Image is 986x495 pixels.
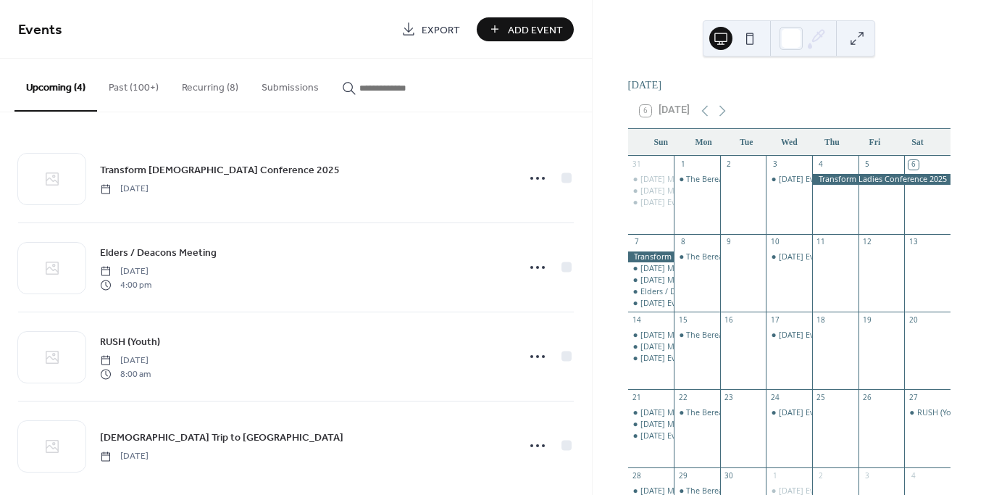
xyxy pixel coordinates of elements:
div: Tue [725,129,768,157]
div: 27 [908,394,919,404]
div: [DATE] Morning [DEMOGRAPHIC_DATA] Study [640,407,810,418]
div: 10 [770,238,780,248]
div: [DATE] Evening Worship [779,330,868,341]
div: Mon [682,129,725,157]
button: Past (100+) [97,59,170,110]
div: 7 [632,238,642,248]
div: [DATE] [628,78,951,93]
span: [DATE] [100,450,149,463]
button: Add Event [477,17,574,41]
div: RUSH (Youth) [917,407,966,418]
div: Elders / Deacons Meeting [640,286,735,297]
div: 13 [908,238,919,248]
div: [DATE] Morning Worship [640,186,732,196]
div: 4 [908,471,919,481]
span: Elders / Deacons Meeting [100,246,217,261]
div: 16 [724,315,734,325]
div: 28 [632,471,642,481]
div: [DATE] Evening Worship [779,407,868,418]
div: [DATE] Evening Worship [640,353,730,364]
div: Sunday Evening Worship [628,197,674,208]
span: 4:00 pm [100,278,151,291]
span: Add Event [508,22,563,38]
div: 2 [724,160,734,170]
div: The Bereans [DEMOGRAPHIC_DATA] Study [686,407,843,418]
button: Submissions [250,59,330,110]
div: 25 [816,394,827,404]
div: The Bereans Bible Study [674,330,720,341]
button: Upcoming (4) [14,59,97,112]
div: 20 [908,315,919,325]
div: Wednesday Evening Worship [766,330,812,341]
div: 8 [678,238,688,248]
div: 30 [724,471,734,481]
div: Sunday Morning Worship [628,419,674,430]
span: Export [422,22,460,38]
span: [DATE] [100,354,151,367]
a: Transform [DEMOGRAPHIC_DATA] Conference 2025 [100,162,340,178]
span: [DATE] [100,265,151,278]
div: [DATE] Evening Worship [640,298,730,309]
div: Sunday Evening Worship [628,430,674,441]
div: The Bereans Bible Study [674,407,720,418]
div: Wednesday Evening Worship [766,251,812,262]
div: 15 [678,315,688,325]
div: RUSH (Youth) [904,407,951,418]
div: Sunday Morning Bible Study [628,407,674,418]
a: Export [390,17,471,41]
div: The Bereans Bible Study [674,174,720,185]
span: 8:00 am [100,367,151,380]
div: 11 [816,238,827,248]
span: Transform [DEMOGRAPHIC_DATA] Conference 2025 [100,163,340,178]
div: 31 [632,160,642,170]
div: [DATE] Evening Worship [640,430,730,441]
div: 2 [816,471,827,481]
div: 1 [770,471,780,481]
div: Sunday Morning Bible Study [628,330,674,341]
div: 19 [862,315,872,325]
div: 5 [862,160,872,170]
div: [DATE] Morning Worship [640,341,732,352]
div: 9 [724,238,734,248]
div: 17 [770,315,780,325]
div: Sunday Morning Worship [628,186,674,196]
div: 1 [678,160,688,170]
div: Elders / Deacons Meeting [628,286,674,297]
div: 3 [770,160,780,170]
div: [DATE] Morning [DEMOGRAPHIC_DATA] Study [640,330,810,341]
div: 4 [816,160,827,170]
div: [DATE] Evening Worship [640,197,730,208]
div: Wed [768,129,811,157]
div: Sunday Morning Bible Study [628,263,674,274]
a: [DEMOGRAPHIC_DATA] Trip to [GEOGRAPHIC_DATA] [100,429,343,446]
div: Sunday Morning Worship [628,275,674,286]
div: 21 [632,394,642,404]
div: [DATE] Morning [DEMOGRAPHIC_DATA] Study [640,174,810,185]
div: 18 [816,315,827,325]
span: RUSH (Youth) [100,335,160,350]
div: The Bereans [DEMOGRAPHIC_DATA] Study [686,251,843,262]
span: [DEMOGRAPHIC_DATA] Trip to [GEOGRAPHIC_DATA] [100,430,343,446]
div: The Bereans [DEMOGRAPHIC_DATA] Study [686,330,843,341]
div: Wednesday Evening Worship [766,407,812,418]
div: 29 [678,471,688,481]
div: 12 [862,238,872,248]
div: 22 [678,394,688,404]
div: 6 [908,160,919,170]
div: 3 [862,471,872,481]
div: The Bereans [DEMOGRAPHIC_DATA] Study [686,174,843,185]
div: [DATE] Morning Worship [640,275,732,286]
div: [DATE] Evening Worship [779,174,868,185]
div: Thu [811,129,853,157]
div: [DATE] Morning Worship [640,419,732,430]
div: Fri [853,129,896,157]
div: Sun [640,129,682,157]
div: Sunday Evening Worship [628,353,674,364]
div: Transform Ladies Conference 2025 [628,251,674,262]
a: RUSH (Youth) [100,333,160,350]
a: Elders / Deacons Meeting [100,244,217,261]
div: 24 [770,394,780,404]
div: 14 [632,315,642,325]
span: [DATE] [100,183,149,196]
